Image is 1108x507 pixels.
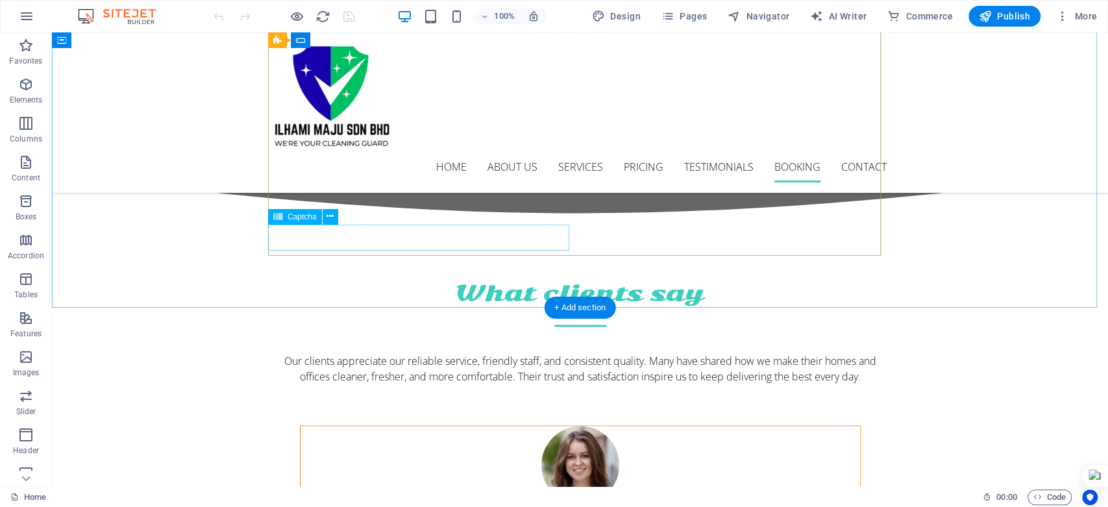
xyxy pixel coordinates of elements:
span: Navigator [728,10,789,23]
p: Elements [10,95,43,105]
p: Header [13,445,39,456]
p: Features [10,328,42,339]
span: AI Writer [810,10,867,23]
button: Design [587,6,646,27]
span: 00 00 [996,489,1016,505]
h6: Session time [983,489,1017,505]
span: Pages [661,10,707,23]
button: Commerce [882,6,958,27]
h6: 100% [494,8,515,24]
i: On resize automatically adjust zoom level to fit chosen device. [528,10,539,22]
button: Pages [656,6,712,27]
p: Accordion [8,251,44,261]
div: + Add section [544,297,616,319]
p: Tables [14,290,38,300]
button: 100% [474,8,521,24]
button: reload [315,8,330,24]
p: Slider [16,406,36,417]
a: Click to cancel selection. Double-click to open Pages [10,489,46,505]
p: Boxes [16,212,37,222]
p: Favorites [9,56,42,66]
p: Content [12,173,40,183]
p: Columns [10,134,42,144]
button: Navigator [722,6,794,27]
button: AI Writer [805,6,872,27]
p: Images [13,367,40,378]
span: Design [592,10,641,23]
button: More [1051,6,1102,27]
button: Click here to leave preview mode and continue editing [289,8,304,24]
span: : [1005,492,1007,502]
i: Reload page [315,9,330,24]
span: More [1056,10,1097,23]
span: Code [1033,489,1066,505]
button: Publish [968,6,1040,27]
div: Design (Ctrl+Alt+Y) [587,6,646,27]
button: Code [1028,489,1072,505]
img: Editor Logo [75,8,172,24]
span: Publish [979,10,1030,23]
span: Captcha [288,213,317,221]
button: Usercentrics [1082,489,1098,505]
span: Commerce [887,10,953,23]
